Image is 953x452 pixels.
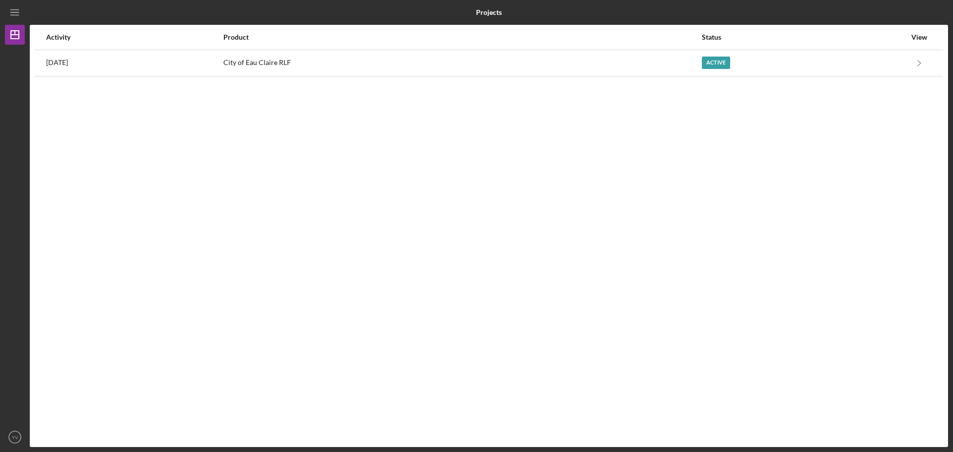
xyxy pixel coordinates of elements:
div: Product [223,33,701,41]
div: View [907,33,932,41]
b: Projects [476,8,502,16]
div: Status [702,33,906,41]
div: Active [702,57,730,69]
time: 2025-08-12 19:02 [46,59,68,66]
button: YV [5,427,25,447]
div: City of Eau Claire RLF [223,51,701,75]
text: YV [12,435,18,440]
div: Activity [46,33,222,41]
